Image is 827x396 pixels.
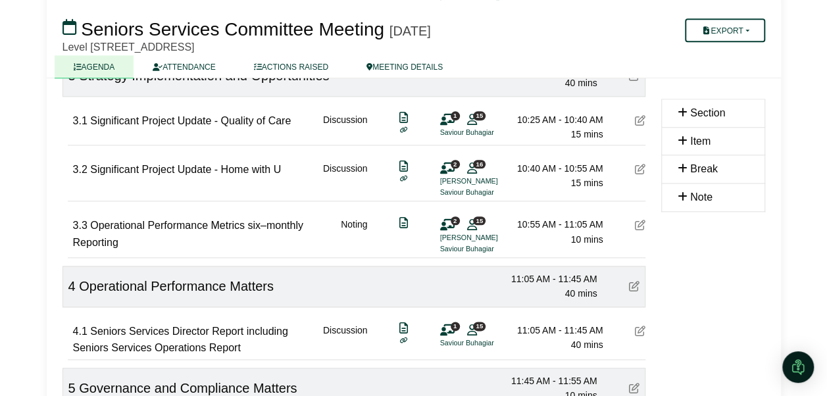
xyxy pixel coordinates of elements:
[451,322,460,330] span: 1
[235,55,347,78] a: ACTIONS RAISED
[564,288,597,299] span: 40 mins
[473,216,486,225] span: 15
[570,178,603,188] span: 15 mins
[440,187,539,198] li: Saviour Buhagiar
[690,136,711,147] span: Item
[73,220,88,231] span: 3.3
[511,217,603,232] div: 10:55 AM - 11:05 AM
[685,18,764,42] button: Export
[323,161,368,199] div: Discussion
[341,217,367,255] div: Noting
[505,272,597,286] div: 11:05 AM - 11:45 AM
[511,161,603,176] div: 10:40 AM - 10:55 AM
[389,23,431,39] div: [DATE]
[451,111,460,120] span: 1
[473,111,486,120] span: 15
[511,112,603,127] div: 10:25 AM - 10:40 AM
[570,129,603,139] span: 15 mins
[73,164,88,175] span: 3.2
[440,176,539,187] li: [PERSON_NAME]
[79,381,297,395] span: Governance and Compliance Matters
[347,55,462,78] a: MEETING DETAILS
[63,41,195,53] span: Level [STREET_ADDRESS]
[68,381,76,395] span: 5
[440,127,539,138] li: Saviour Buhagiar
[690,191,713,203] span: Note
[134,55,234,78] a: ATTENDANCE
[440,232,539,243] li: [PERSON_NAME]
[73,326,88,337] span: 4.1
[90,115,291,126] span: Significant Project Update - Quality of Care
[68,279,76,293] span: 4
[90,164,281,175] span: Significant Project Update - Home with U
[81,19,384,39] span: Seniors Services Committee Meeting
[564,78,597,88] span: 40 mins
[323,323,368,357] div: Discussion
[473,322,486,330] span: 15
[782,351,814,383] div: Open Intercom Messenger
[79,279,274,293] span: Operational Performance Matters
[690,163,718,174] span: Break
[451,216,460,225] span: 2
[73,220,303,248] span: Operational Performance Metrics six–monthly Reporting
[570,234,603,245] span: 10 mins
[323,112,368,142] div: Discussion
[73,326,288,354] span: Seniors Services Director Report including Seniors Services Operations Report
[451,160,460,168] span: 2
[473,160,486,168] span: 16
[505,374,597,388] div: 11:45 AM - 11:55 AM
[73,115,88,126] span: 3.1
[55,55,134,78] a: AGENDA
[511,323,603,337] div: 11:05 AM - 11:45 AM
[440,243,539,255] li: Saviour Buhagiar
[570,339,603,350] span: 40 mins
[690,107,725,118] span: Section
[440,337,539,349] li: Saviour Buhagiar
